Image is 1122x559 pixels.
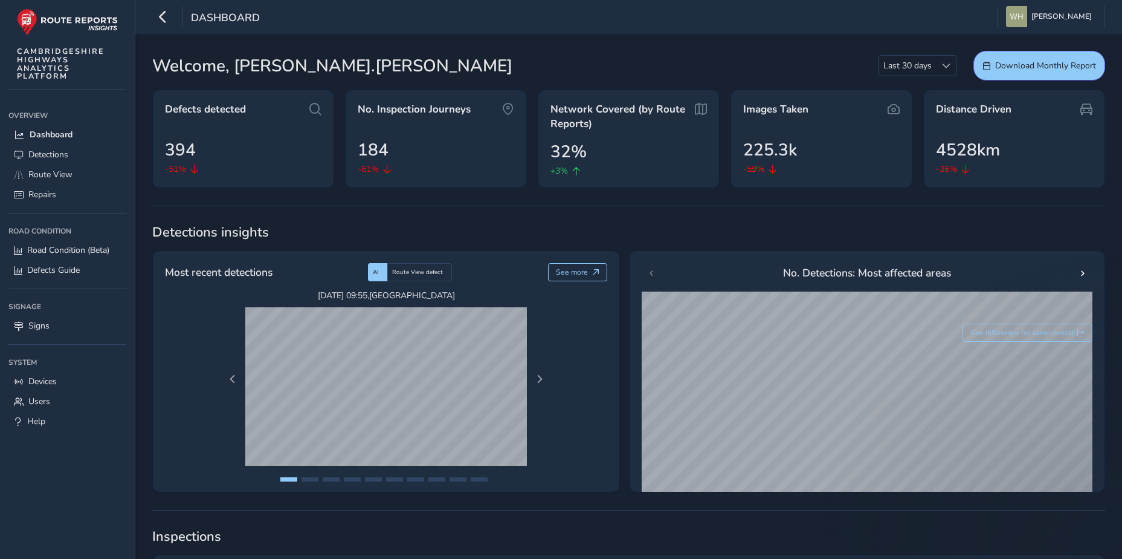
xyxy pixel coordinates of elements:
[995,60,1096,71] span: Download Monthly Report
[224,371,241,388] button: Previous Page
[165,163,186,175] span: -51%
[743,163,764,175] span: -59%
[8,185,126,204] a: Repairs
[936,102,1011,117] span: Distance Driven
[191,10,260,27] span: Dashboard
[936,163,957,175] span: -36%
[373,268,379,276] span: AI
[165,264,272,280] span: Most recent detections
[8,125,126,145] a: Dashboard
[301,477,318,482] button: Page 2
[970,328,1073,338] span: See difference for same period
[392,268,443,276] span: Route View defect
[387,263,452,281] div: Route View defect
[17,47,105,80] span: CAMBRIDGESHIRE HIGHWAYS ANALYTICS PLATFORM
[386,477,403,482] button: Page 6
[28,396,50,407] span: Users
[8,222,126,240] div: Road Condition
[152,528,1105,546] span: Inspections
[358,137,389,163] span: 184
[8,371,126,391] a: Devices
[1031,6,1092,27] span: [PERSON_NAME]
[8,145,126,165] a: Detections
[28,149,68,160] span: Detections
[8,391,126,411] a: Users
[879,56,936,76] span: Last 30 days
[8,316,126,336] a: Signs
[548,263,608,281] button: See more
[8,298,126,316] div: Signage
[27,264,80,276] span: Defects Guide
[323,477,340,482] button: Page 3
[280,477,297,482] button: Page 1
[962,324,1093,342] button: See difference for same period
[1006,6,1027,27] img: diamond-layout
[531,371,548,388] button: Next Page
[152,223,1105,241] span: Detections insights
[368,263,387,281] div: AI
[471,477,488,482] button: Page 10
[428,477,445,482] button: Page 8
[743,137,797,163] span: 225.3k
[28,189,56,200] span: Repairs
[344,477,361,482] button: Page 4
[165,102,246,117] span: Defects detected
[556,267,588,277] span: See more
[152,53,512,79] span: Welcome, [PERSON_NAME].[PERSON_NAME]
[783,265,951,281] span: No. Detections: Most affected areas
[407,477,424,482] button: Page 7
[165,137,196,163] span: 394
[973,51,1105,80] button: Download Monthly Report
[27,416,45,427] span: Help
[550,165,568,177] span: +3%
[28,376,57,387] span: Devices
[8,260,126,280] a: Defects Guide
[8,165,126,185] a: Route View
[30,129,73,140] span: Dashboard
[28,320,50,332] span: Signs
[743,102,808,117] span: Images Taken
[8,240,126,260] a: Road Condition (Beta)
[450,477,466,482] button: Page 9
[8,353,126,371] div: System
[550,102,691,131] span: Network Covered (by Route Reports)
[28,169,73,180] span: Route View
[365,477,382,482] button: Page 5
[17,8,118,36] img: rr logo
[27,244,109,256] span: Road Condition (Beta)
[1081,518,1110,547] iframe: Intercom live chat
[936,137,1000,163] span: 4528km
[1006,6,1096,27] button: [PERSON_NAME]
[245,290,527,301] span: [DATE] 09:55 , [GEOGRAPHIC_DATA]
[358,163,379,175] span: -61%
[550,139,587,165] span: 32%
[8,106,126,125] div: Overview
[8,411,126,431] a: Help
[358,102,471,117] span: No. Inspection Journeys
